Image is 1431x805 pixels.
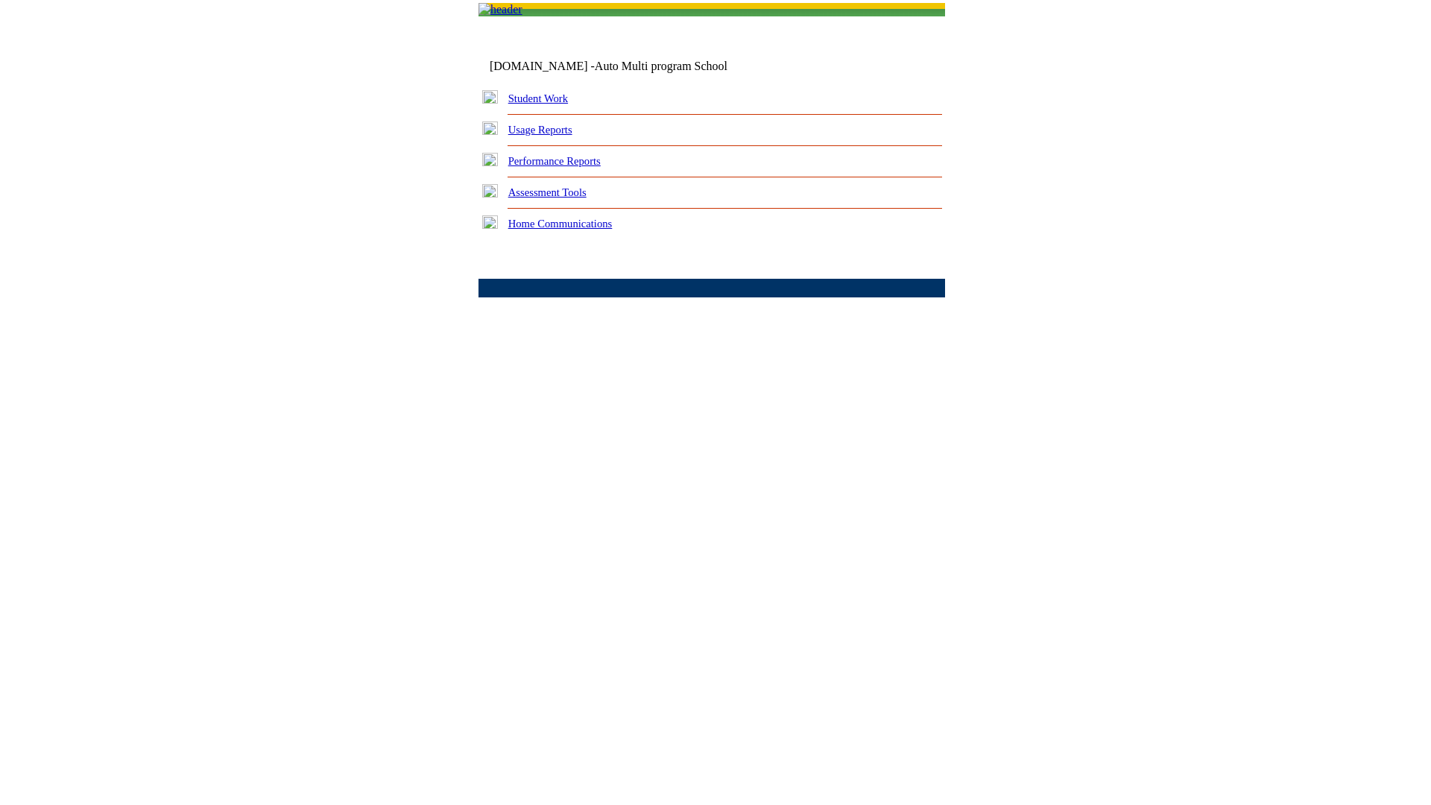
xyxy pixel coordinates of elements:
[508,155,601,167] a: Performance Reports
[478,3,522,16] img: header
[508,124,572,136] a: Usage Reports
[482,153,498,166] img: plus.gif
[508,218,613,230] a: Home Communications
[482,184,498,198] img: plus.gif
[482,90,498,104] img: plus.gif
[490,60,764,73] td: [DOMAIN_NAME] -
[482,215,498,229] img: plus.gif
[508,92,568,104] a: Student Work
[595,60,727,72] nobr: Auto Multi program School
[508,186,587,198] a: Assessment Tools
[482,121,498,135] img: plus.gif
